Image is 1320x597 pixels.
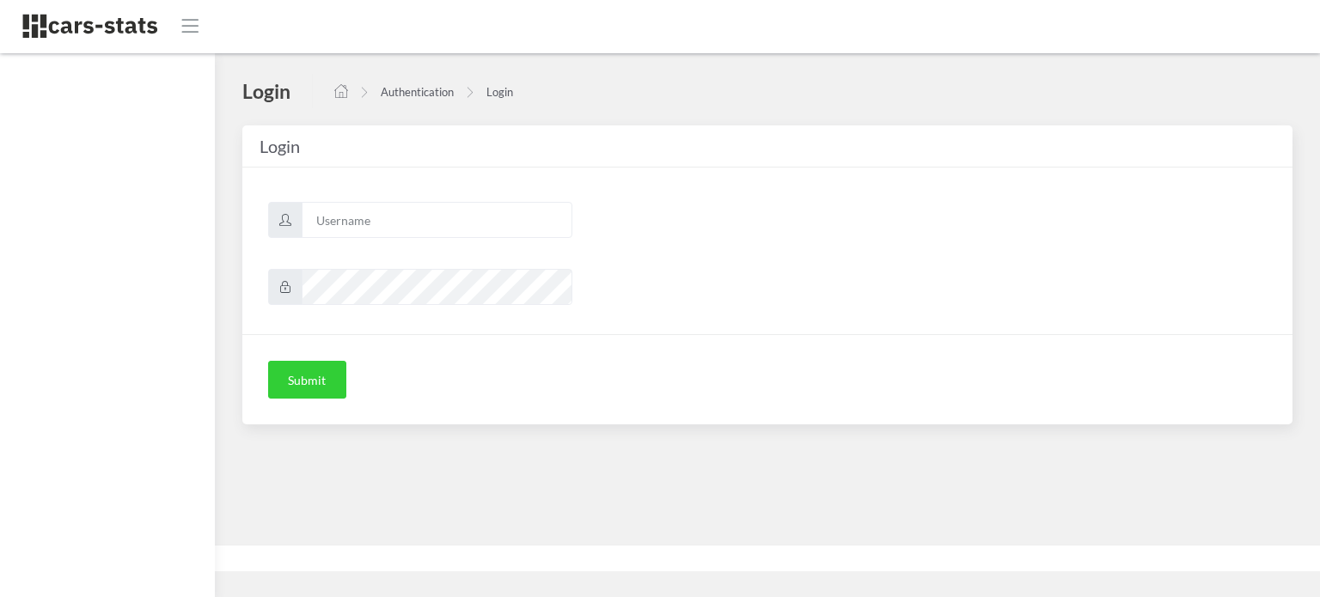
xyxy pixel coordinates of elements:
a: Login [486,85,513,99]
a: Authentication [381,85,454,99]
img: navbar brand [21,13,159,40]
h4: Login [242,78,290,104]
button: Submit [268,361,346,399]
span: Login [260,136,300,156]
input: Username [302,202,572,238]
